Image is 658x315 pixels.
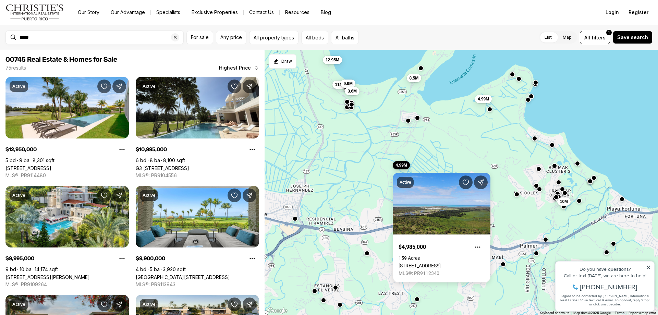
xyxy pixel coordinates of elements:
[12,302,25,307] p: Active
[5,56,117,63] span: 00745 Real Estate & Homes for Sale
[606,10,619,15] span: Login
[245,143,259,156] button: Property options
[395,162,407,168] span: 4.99M
[9,42,98,55] span: I agree to be contacted by [PERSON_NAME] International Real Estate PR via text, call & email. To ...
[584,34,590,41] span: All
[326,57,339,63] span: 12.95M
[97,80,111,93] button: Save Property: 7000 Bahia Beach Bldv ATLANTIC DRIVE ESTATES #G8
[186,8,243,17] a: Exclusive Properties
[580,31,610,44] button: Allfilters1
[601,5,623,19] button: Login
[151,8,186,17] a: Specialists
[28,32,85,39] span: [PHONE_NUMBER]
[323,56,342,64] button: 12.95M
[244,8,279,17] button: Contact Us
[97,298,111,311] button: Save Property: 600 AMANE ESTATES, COCO BEACH BLVD #6
[171,31,183,44] button: Clear search input
[301,31,328,44] button: All beds
[115,252,129,265] button: Property options
[112,189,126,202] button: Share Property
[629,10,648,15] span: Register
[243,189,256,202] button: Share Property
[216,31,246,44] button: Any price
[186,31,213,44] button: For sale
[335,82,343,87] span: 11M
[228,298,241,311] button: Save Property: 500 MAREA RESIDENCES, COCO BEACH BLVD #1402
[5,65,26,71] p: 75 results
[459,175,473,189] button: Save Property: 955R #Km 3.2
[345,87,360,95] button: 3.6M
[105,8,150,17] a: Our Advantage
[557,197,571,206] button: 10M
[5,165,51,171] a: 7000 Bahia Beach Bldv ATLANTIC DRIVE ESTATES #G8, RIO GRANDE PR, 00745
[136,274,230,280] a: Bahia Beach Resort OCEAN DRIVE #3102, RIO GRANDE PR, 00745
[269,54,296,69] button: Start drawing
[613,31,653,44] button: Save search
[410,75,419,81] span: 8.5M
[97,189,111,202] button: Save Property: 57-58 LAS CASAS
[7,15,99,20] div: Do you have questions?
[112,80,126,93] button: Share Property
[474,175,488,189] button: Share Property
[219,65,251,71] span: Highest Price
[12,84,25,89] p: Active
[72,8,105,17] a: Our Story
[112,298,126,311] button: Share Property
[393,161,410,169] button: 4.99M
[478,96,489,102] span: 4.99M
[143,84,156,89] p: Active
[608,30,610,35] span: 1
[315,8,337,17] a: Blog
[471,240,485,254] button: Property options
[249,31,298,44] button: All property types
[228,80,241,93] button: Save Property: G3 ATLANTIC DRIVE ST.REGIS BAHIA BEACH
[343,81,353,86] span: 9.9M
[12,193,25,198] p: Active
[243,80,256,93] button: Share Property
[220,35,242,40] span: Any price
[245,252,259,265] button: Property options
[215,61,263,75] button: Highest Price
[7,22,99,27] div: Call or text [DATE], we are here to help!
[407,74,422,82] button: 8.5M
[624,5,653,19] button: Register
[5,4,64,21] img: logo
[557,31,577,44] label: Map
[560,199,568,204] span: 10M
[539,31,557,44] label: List
[5,274,90,280] a: 57-58 LAS CASAS, RIO GRANDE PR, 00745
[115,143,129,156] button: Property options
[592,34,606,41] span: filters
[243,298,256,311] button: Share Property
[143,193,156,198] p: Active
[475,95,492,103] button: 4.99M
[331,31,359,44] button: All baths
[400,180,411,185] p: Active
[617,35,648,40] span: Save search
[341,80,355,88] button: 9.9M
[332,81,346,89] button: 11M
[348,88,357,94] span: 3.6M
[191,35,209,40] span: For sale
[143,302,156,307] p: Active
[136,165,189,171] a: G3 ATLANTIC DRIVE ST.REGIS BAHIA BEACH, RIO GRANDE PR, 00745
[280,8,315,17] a: Resources
[399,263,441,268] a: 955R #Km 3.2, RIO GRANDE PR, 00745
[228,189,241,202] button: Save Property: Bahia Beach Resort OCEAN DRIVE #3102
